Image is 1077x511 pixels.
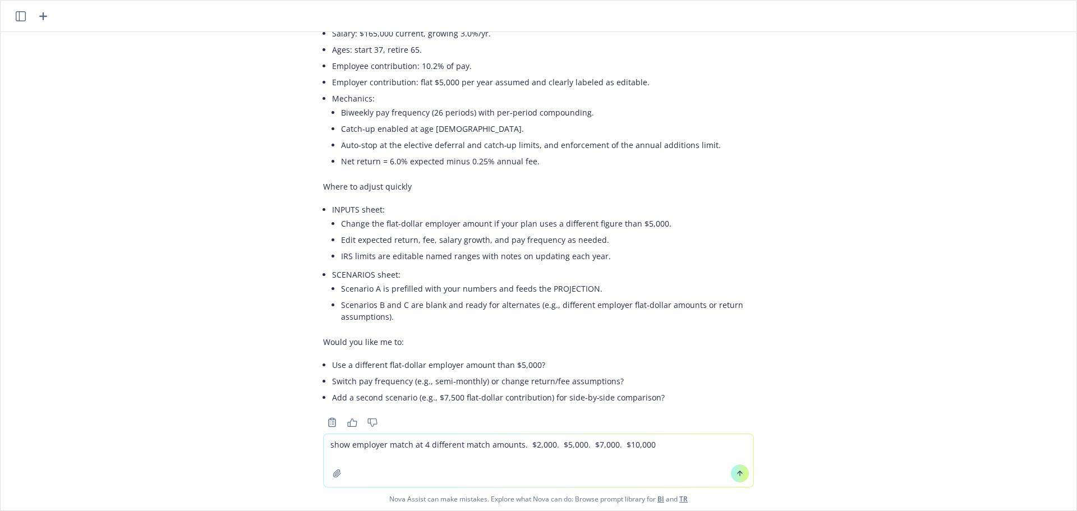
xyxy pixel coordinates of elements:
li: Scenario A is prefilled with your numbers and feeds the PROJECTION. [341,280,754,297]
textarea: show employer match at 4 different match amounts. $2,000. $5,000. $7,000. $10,000 [324,434,753,487]
a: BI [657,494,664,504]
li: Catch‑up enabled at age [DEMOGRAPHIC_DATA]. [341,121,754,137]
p: Would you like me to: [323,336,754,348]
span: Nova Assist can make mistakes. Explore what Nova can do: Browse prompt library for and [5,487,1072,510]
svg: Copy to clipboard [327,417,337,427]
li: Edit expected return, fee, salary growth, and pay frequency as needed. [341,232,754,248]
a: TR [679,494,688,504]
li: Employee contribution: 10.2% of pay. [332,58,754,74]
li: Ages: start 37, retire 65. [332,42,754,58]
li: IRS limits are editable named ranges with notes on updating each year. [341,248,754,264]
li: Biweekly pay frequency (26 periods) with per‑period compounding. [341,104,754,121]
li: Scenarios B and C are blank and ready for alternates (e.g., different employer flat‑dollar amount... [341,297,754,325]
li: SCENARIOS sheet: [332,266,754,327]
li: Add a second scenario (e.g., $7,500 flat-dollar contribution) for side‑by‑side comparison? [332,389,754,406]
li: Mechanics: [332,90,754,172]
li: Net return = 6.0% expected minus 0.25% annual fee. [341,153,754,169]
p: Where to adjust quickly [323,181,754,192]
li: INPUTS sheet: [332,201,754,266]
li: Auto‑stop at the elective deferral and catch‑up limits, and enforcement of the annual additions l... [341,137,754,153]
li: Change the flat-dollar employer amount if your plan uses a different figure than $5,000. [341,215,754,232]
li: Employer contribution: flat $5,000 per year assumed and clearly labeled as editable. [332,74,754,90]
li: Use a different flat-dollar employer amount than $5,000? [332,357,754,373]
button: Thumbs down [363,415,381,430]
li: Salary: $165,000 current, growing 3.0%/yr. [332,25,754,42]
li: Switch pay frequency (e.g., semi‑monthly) or change return/fee assumptions? [332,373,754,389]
